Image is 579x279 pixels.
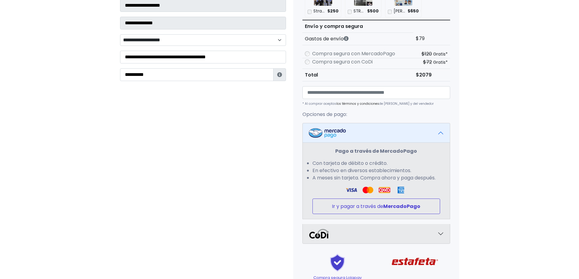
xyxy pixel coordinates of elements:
[277,72,282,77] i: Estafeta lo usará para ponerse en contacto en caso de tener algún problema con el envío
[336,101,379,106] a: los términos y condiciones
[327,8,339,14] span: $250
[394,8,405,14] p: 제이홉 Charm of HOPE (‘Sweet Dreams' ver.)
[362,186,374,194] img: Visa Logo
[313,8,325,14] p: Stray Kids - 4th Album [KARMA] (COMPACT Ver.)
[395,186,407,194] img: Amex Logo
[353,8,365,14] p: STRAY KIDS ALBUM KARMA VER KARMA LIMITADO
[367,8,379,14] span: $500
[387,249,443,275] img: Estafeta Logo
[312,167,440,174] li: En efectivo en diversos establecimientos.
[383,203,420,210] strong: MercadoPago
[413,69,450,81] td: $2079
[312,50,395,57] label: Compra segura con MercadoPago
[413,32,450,45] td: $79
[433,51,448,57] small: Gratis*
[422,50,432,57] s: $120
[312,199,440,214] button: Ir y pagar a través deMercadoPago
[408,8,419,14] span: $650
[379,186,390,194] img: Oxxo Logo
[302,32,414,45] th: Gastos de envío
[312,58,373,66] label: Compra segura con CoDi
[344,36,349,41] i: Los gastos de envío dependen de códigos postales. ¡Te puedes llevar más productos en un solo envío !
[302,69,414,81] th: Total
[312,174,440,182] li: A meses sin tarjeta. Compra ahora y paga después.
[433,59,448,65] small: Gratis*
[423,59,432,66] s: $72
[302,111,450,118] p: Opciones de pago:
[302,20,414,33] th: Envío y compra segura
[316,253,359,272] img: Shield
[312,160,440,167] li: Con tarjeta de débito o crédito.
[309,128,346,138] img: Mercadopago Logo
[346,186,357,194] img: Visa Logo
[335,148,417,155] strong: Pago a través de MercadoPago
[302,101,450,106] p: * Al comprar aceptas de [PERSON_NAME] y del vendedor
[309,229,329,239] img: Codi Logo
